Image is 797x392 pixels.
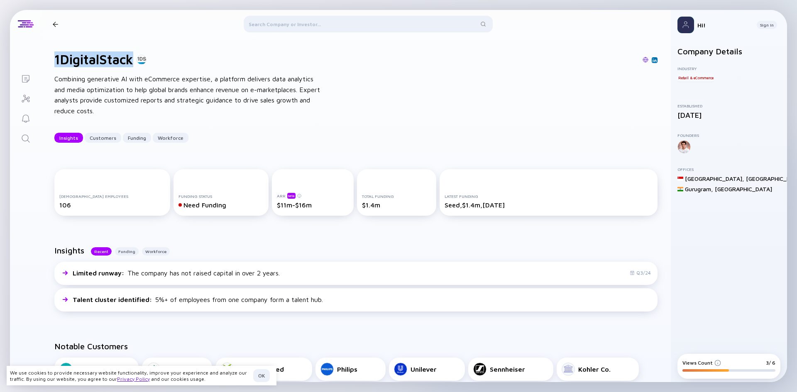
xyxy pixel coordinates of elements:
[757,21,777,29] button: Sign In
[287,193,296,199] div: beta
[677,167,780,172] div: Offices
[73,296,154,303] span: Talent cluster identified :
[153,131,188,144] div: Workforce
[117,376,150,382] a: Privacy Policy
[73,296,323,303] div: 5%+ of employees from one company form a talent hub.
[178,194,263,199] div: Funding Status
[10,108,41,128] a: Reminders
[677,111,780,119] div: [DATE]
[54,358,139,381] a: HealthKart
[54,74,320,116] div: Combining generative AI with eCommerce expertise, a platform delivers data analytics and media op...
[643,57,648,63] img: 1DigitalStack Website
[630,270,651,276] div: Q3/24
[73,269,126,277] span: Limited runway :
[685,175,744,182] div: [GEOGRAPHIC_DATA] ,
[253,369,270,382] button: OK
[54,246,84,255] h2: Insights
[10,370,250,382] div: We use cookies to provide necessary website functionality, improve your experience and analyze ou...
[677,73,714,82] div: Retail & eCommerce
[91,247,112,256] button: Recent
[277,201,349,209] div: $11m-$16m
[766,360,775,366] div: 3/ 6
[142,247,170,256] button: Workforce
[653,58,657,62] img: 1DigitalStack Linkedin Page
[677,133,780,138] div: Founders
[677,46,780,56] h2: Company Details
[362,194,431,199] div: Total Funding
[153,133,188,143] button: Workforce
[578,365,611,373] div: Kohler Co.
[142,358,212,381] a: Veeba
[677,66,780,71] div: Industry
[677,186,683,192] img: India Flag
[10,68,41,88] a: Lists
[682,360,721,366] div: Views Count
[59,194,165,199] div: [DEMOGRAPHIC_DATA] Employees
[490,365,525,373] div: Sennheiser
[677,103,780,108] div: Established
[85,131,121,144] div: Customers
[123,133,151,143] button: Funding
[715,185,772,192] div: [GEOGRAPHIC_DATA]
[178,201,263,209] div: Need Funding
[277,192,349,199] div: ARR
[85,133,121,143] button: Customers
[59,201,165,209] div: 106
[697,22,750,29] div: Hi!
[115,247,139,256] button: Funding
[54,341,658,351] h2: Notable Customers
[10,88,41,108] a: Investor Map
[10,128,41,148] a: Search
[445,194,653,199] div: Latest Funding
[123,131,151,144] div: Funding
[362,201,431,209] div: $1.4m
[54,131,83,144] div: Insights
[677,17,694,33] img: Profile Picture
[54,51,133,67] h1: 1DigitalStack
[73,269,280,277] div: The company has not raised capital in over 2 years.
[54,133,83,143] button: Insights
[677,176,683,182] img: Singapore Flag
[337,365,357,373] div: Philips
[685,185,713,192] div: Gurugram ,
[411,365,437,373] div: Unilever
[445,201,653,209] div: Seed, $1.4m, [DATE]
